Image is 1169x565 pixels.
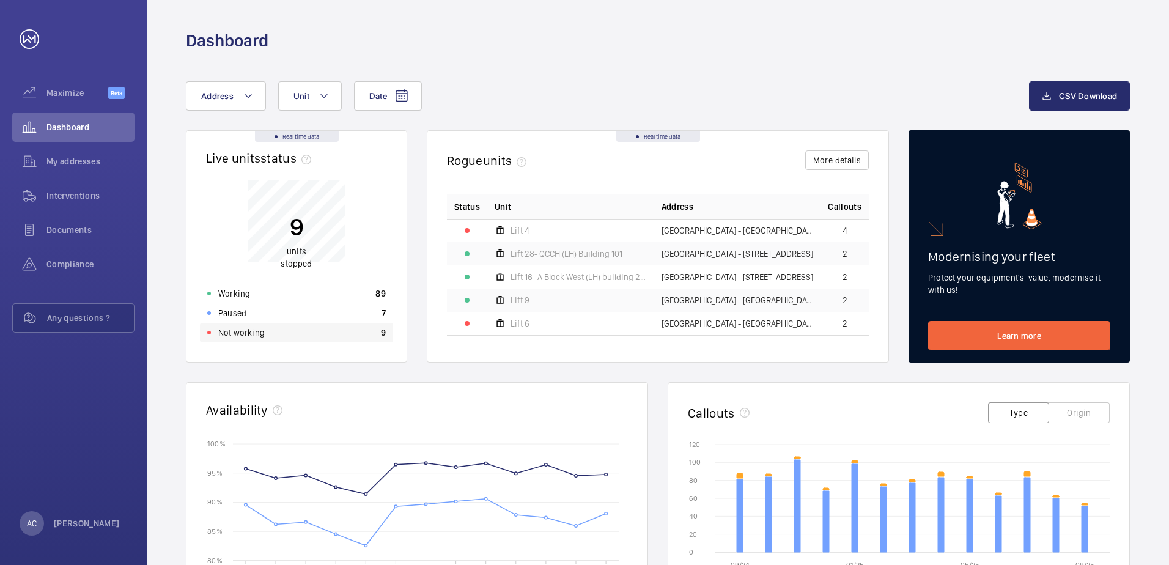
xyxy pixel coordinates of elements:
span: Unit [495,201,511,213]
button: Origin [1049,402,1110,423]
p: Not working [218,327,265,339]
text: 90 % [207,498,223,506]
text: 20 [689,530,697,539]
span: CSV Download [1059,91,1117,101]
span: Address [201,91,234,101]
p: Paused [218,307,246,319]
span: [GEOGRAPHIC_DATA] - [GEOGRAPHIC_DATA] [662,296,814,305]
p: units [281,245,312,270]
p: 7 [382,307,386,319]
p: [PERSON_NAME] [54,517,120,530]
p: Protect your equipment's value, modernise it with us! [928,271,1110,296]
span: Maximize [46,87,108,99]
span: Beta [108,87,125,99]
span: Dashboard [46,121,135,133]
button: Unit [278,81,342,111]
text: 80 [689,476,698,485]
span: Any questions ? [47,312,134,324]
div: Real time data [255,131,339,142]
span: Compliance [46,258,135,270]
span: Lift 6 [511,319,529,328]
div: Real time data [616,131,700,142]
span: [GEOGRAPHIC_DATA] - [GEOGRAPHIC_DATA] [662,319,814,328]
button: CSV Download [1029,81,1130,111]
a: Learn more [928,321,1110,350]
h1: Dashboard [186,29,268,52]
h2: Live units [206,150,316,166]
h2: Rogue [447,153,531,168]
text: 85 % [207,527,223,536]
span: 4 [843,226,847,235]
span: units [483,153,532,168]
span: 2 [843,273,847,281]
text: 95 % [207,468,223,477]
span: Unit [293,91,309,101]
span: Interventions [46,190,135,202]
span: Lift 28- QCCH (LH) Building 101 [511,249,622,258]
span: 2 [843,319,847,328]
span: My addresses [46,155,135,168]
p: 89 [375,287,386,300]
p: Status [454,201,480,213]
span: Date [369,91,387,101]
button: Address [186,81,266,111]
span: Address [662,201,693,213]
span: stopped [281,259,312,268]
text: 100 [689,458,701,467]
span: Lift 4 [511,226,529,235]
h2: Callouts [688,405,735,421]
span: [GEOGRAPHIC_DATA] - [STREET_ADDRESS] [662,273,813,281]
h2: Availability [206,402,268,418]
button: Type [988,402,1049,423]
text: 120 [689,440,700,449]
span: [GEOGRAPHIC_DATA] - [STREET_ADDRESS] [662,249,813,258]
span: 2 [843,296,847,305]
button: More details [805,150,869,170]
span: Lift 9 [511,296,529,305]
h2: Modernising your fleet [928,249,1110,264]
span: status [260,150,316,166]
span: 2 [843,249,847,258]
text: 80 % [207,556,223,564]
text: 60 [689,494,698,503]
span: Documents [46,224,135,236]
text: 100 % [207,439,226,448]
button: Date [354,81,422,111]
p: Working [218,287,250,300]
p: AC [27,517,37,530]
text: 40 [689,512,698,520]
span: Lift 16- A Block West (LH) building 201 [511,273,647,281]
span: Callouts [828,201,861,213]
p: 9 [381,327,386,339]
p: 9 [281,212,312,242]
span: [GEOGRAPHIC_DATA] - [GEOGRAPHIC_DATA] [662,226,814,235]
img: marketing-card.svg [997,163,1042,229]
text: 0 [689,548,693,556]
